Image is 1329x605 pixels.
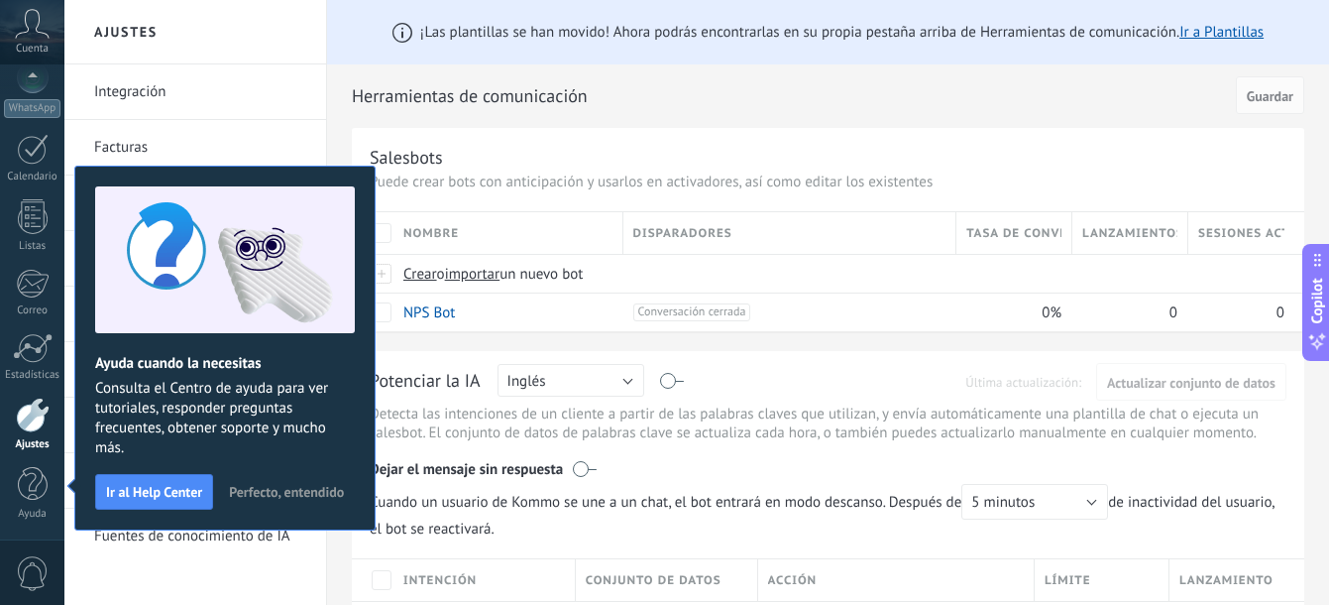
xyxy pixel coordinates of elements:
span: Inglés [507,372,546,391]
h2: Ayuda cuando la necesitas [95,354,355,373]
span: Copilot [1307,279,1327,324]
span: Consulta el Centro de ayuda para ver tutoriales, responder preguntas frecuentes, obtener soporte ... [95,379,355,458]
span: Sesiones activas [1198,224,1284,243]
span: Nombre [403,224,459,243]
button: Guardar [1236,76,1304,114]
div: Ajustes [4,438,61,451]
span: Guardar [1247,89,1293,103]
a: Fuentes de conocimiento de IA [94,509,306,564]
button: 5 minutos [961,484,1108,520]
span: 0 [1276,303,1284,322]
span: Conversación cerrada [633,303,751,321]
div: Calendario [4,171,61,183]
a: Facturas [94,120,306,176]
span: 5 minutos [971,493,1035,512]
div: WhatsApp [4,99,60,118]
div: Dejar el mensaje sin respuesta [370,446,1286,484]
button: Perfecto, entendido [220,477,353,507]
span: Límite [1045,571,1091,590]
div: Salesbots [370,146,443,169]
span: o [437,265,445,284]
span: Perfecto, entendido [229,485,344,499]
span: Ir al Help Center [106,485,202,499]
span: Cuando un usuario de Kommo se une a un chat, el bot entrará en modo descanso. Después de [370,484,1108,520]
a: NPS Bot [403,303,455,322]
li: Fuentes de conocimiento de IA [64,509,326,563]
div: Listas [4,240,61,253]
span: Lanzamiento [1179,571,1274,590]
span: Crear [403,265,437,284]
div: 0 [1072,294,1178,331]
span: Disparadores [633,224,732,243]
div: Potenciar la IA [370,369,481,395]
div: 0% [956,294,1062,331]
a: Integración [94,64,306,120]
span: Lanzamientos totales [1082,224,1177,243]
p: Detecta las intenciones de un cliente a partir de las palabras claves que utilizan, y envía autom... [370,405,1286,442]
button: Ir al Help Center [95,474,213,510]
span: un nuevo bot [499,265,583,284]
span: importar [445,265,500,284]
p: Puede crear bots con anticipación y usarlos en activadores, así como editar los existentes [370,173,1286,191]
h2: Herramientas de comunicación [352,76,1229,116]
span: ¡Las plantillas se han movido! Ahora podrás encontrarlas en su propia pestaña arriba de Herramien... [420,23,1264,42]
li: Integración [64,64,326,120]
span: Conjunto de datos [586,571,721,590]
div: 0 [1188,294,1284,331]
span: 0 [1169,303,1177,322]
span: de inactividad del usuario, el bot se reactivará. [370,484,1286,539]
span: Cuenta [16,43,49,56]
div: Correo [4,304,61,317]
span: 0% [1042,303,1061,322]
li: Facturas [64,120,326,176]
div: Ayuda [4,508,61,521]
div: Estadísticas [4,369,61,382]
a: Ir a Plantillas [1179,23,1264,42]
span: Intención [403,571,477,590]
span: Tasa de conversión [966,224,1061,243]
span: Acción [768,571,818,590]
button: Inglés [498,364,644,397]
